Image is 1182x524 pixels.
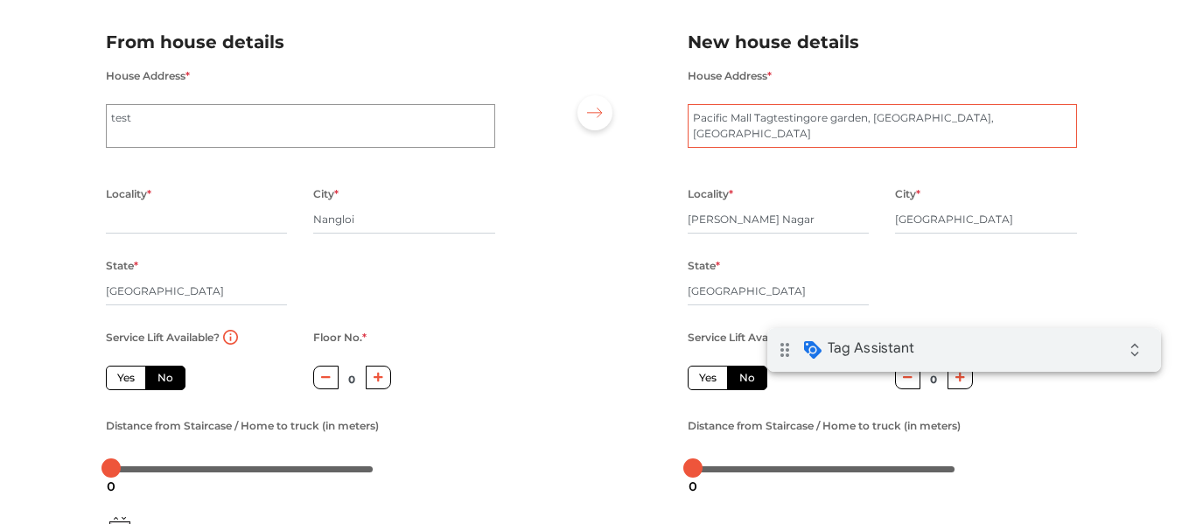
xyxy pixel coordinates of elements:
div: 0 [100,472,122,501]
label: Floor No. [313,326,367,349]
label: No [727,366,767,390]
label: Distance from Staircase / Home to truck (in meters) [688,415,961,437]
label: State [688,255,720,277]
label: City [313,183,339,206]
label: No [145,366,185,390]
label: Yes [106,366,146,390]
label: Locality [688,183,733,206]
label: Service Lift Available? [688,326,801,349]
label: House Address [688,65,772,87]
div: 0 [682,472,704,501]
i: Collapse debug badge [350,4,385,39]
label: Floor No. [895,326,948,349]
label: Service Lift Available? [106,326,220,349]
span: Tag Assistant [60,11,147,29]
label: City [895,183,920,206]
label: Distance from Staircase / Home to truck (in meters) [106,415,379,437]
h2: From house details [106,28,495,57]
textarea: [GEOGRAPHIC_DATA], [GEOGRAPHIC_DATA], [GEOGRAPHIC_DATA] [688,104,1077,148]
label: House Address [106,65,190,87]
label: State [106,255,138,277]
label: Yes [688,366,728,390]
h2: New house details [688,28,1077,57]
label: Locality [106,183,151,206]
